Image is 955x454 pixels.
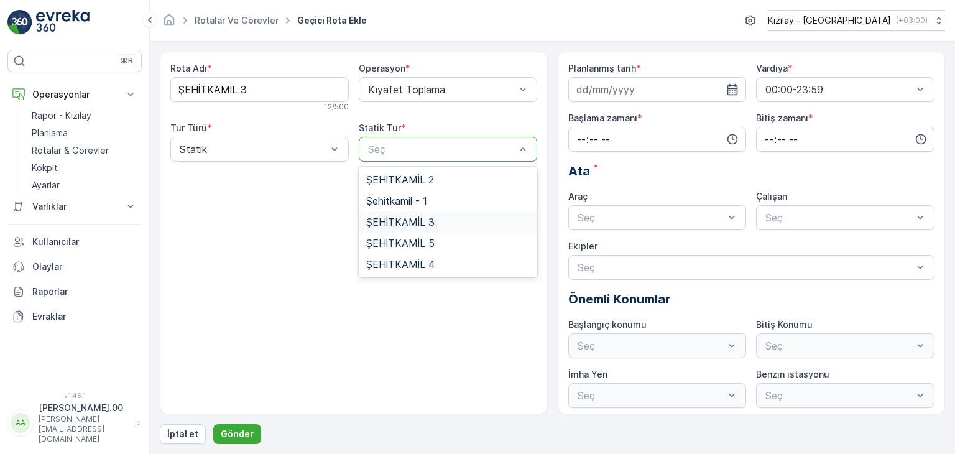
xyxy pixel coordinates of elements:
[39,414,131,444] p: [PERSON_NAME][EMAIL_ADDRESS][DOMAIN_NAME]
[11,413,30,433] div: AA
[27,107,142,124] a: Rapor - Kızılay
[578,260,913,275] p: Seç
[568,77,747,102] input: dd/mm/yyyy
[27,159,142,177] a: Kokpit
[366,238,435,249] span: ŞEHİTKAMİL 5
[756,113,808,123] label: Bitiş zamanı
[32,179,60,192] p: Ayarlar
[7,10,32,35] img: logo
[756,191,787,202] label: Çalışan
[32,127,68,139] p: Planlama
[32,144,109,157] p: Rotalar & Görevler
[121,56,133,66] p: ⌘B
[568,63,636,73] label: Planlanmış tarih
[368,142,515,157] p: Seç
[366,259,435,270] span: ŞEHİTKAMİL 4
[162,18,176,29] a: Ana Sayfa
[756,319,813,330] label: Bitiş Konumu
[32,261,137,273] p: Olaylar
[7,392,142,399] span: v 1.48.1
[170,123,207,133] label: Tur Türü
[160,424,206,444] button: İptal et
[167,428,198,440] p: İptal et
[7,279,142,304] a: Raporlar
[568,290,935,308] p: Önemli Konumlar
[756,369,829,379] label: Benzin istasyonu
[366,216,435,228] span: ŞEHİTKAMİL 3
[324,102,349,112] p: 12 / 500
[359,123,401,133] label: Statik Tur
[170,63,207,73] label: Rota Adı
[27,177,142,194] a: Ayarlar
[768,14,891,27] p: Kızılay - [GEOGRAPHIC_DATA]
[7,304,142,329] a: Evraklar
[221,428,254,440] p: Gönder
[32,88,117,101] p: Operasyonlar
[568,191,588,202] label: Araç
[568,369,608,379] label: İmha Yeri
[27,142,142,159] a: Rotalar & Görevler
[213,424,261,444] button: Gönder
[568,162,590,180] span: Ata
[195,15,279,25] a: Rotalar ve Görevler
[32,285,137,298] p: Raporlar
[32,200,117,213] p: Varlıklar
[295,14,369,27] span: Geçici Rota Ekle
[32,162,58,174] p: Kokpit
[366,195,427,206] span: Şehitkamil - 1
[768,10,945,31] button: Kızılay - [GEOGRAPHIC_DATA](+03:00)
[366,174,434,185] span: ŞEHİTKAMİL 2
[765,210,913,225] p: Seç
[7,194,142,219] button: Varlıklar
[568,113,637,123] label: Başlama zamanı
[27,124,142,142] a: Planlama
[32,109,91,122] p: Rapor - Kızılay
[568,319,647,330] label: Başlangıç konumu
[32,236,137,248] p: Kullanıcılar
[359,63,405,73] label: Operasyon
[578,210,725,225] p: Seç
[7,254,142,279] a: Olaylar
[36,10,90,35] img: logo_light-DOdMpM7g.png
[39,402,131,414] p: [PERSON_NAME].00
[896,16,928,25] p: ( +03:00 )
[7,82,142,107] button: Operasyonlar
[7,402,142,444] button: AA[PERSON_NAME].00[PERSON_NAME][EMAIL_ADDRESS][DOMAIN_NAME]
[32,310,137,323] p: Evraklar
[756,63,788,73] label: Vardiya
[568,241,597,251] label: Ekipler
[7,229,142,254] a: Kullanıcılar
